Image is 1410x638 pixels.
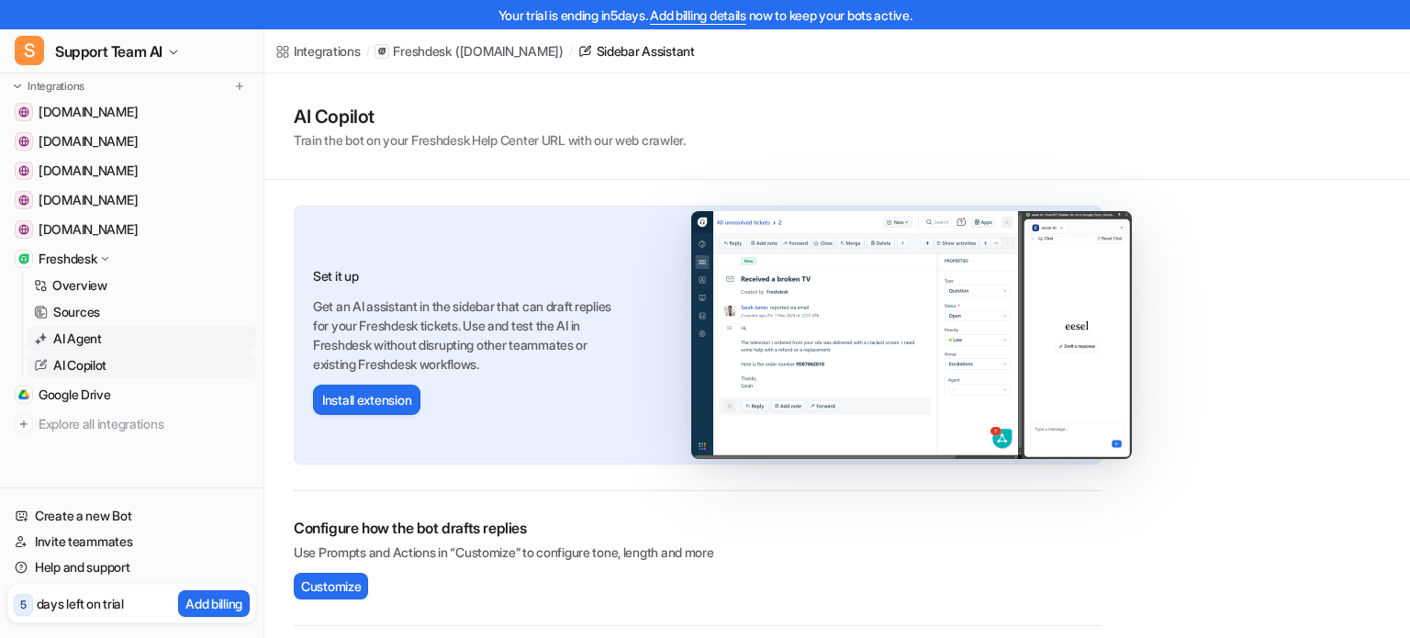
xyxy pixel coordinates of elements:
h2: Configure how the bot drafts replies [294,517,1102,539]
p: Add billing [185,594,242,613]
a: Help and support [7,554,256,580]
p: Sources [53,303,100,321]
h3: Set it up [313,266,614,285]
p: AI Copilot [53,356,106,375]
p: Use Prompts and Actions in “Customize” to configure tone, length and more [294,543,1102,562]
span: [DOMAIN_NAME] [39,103,138,121]
img: www.secretfoodtours.com [18,106,29,118]
img: Freshdesk [18,253,29,264]
p: 5 [20,597,27,613]
a: Sources [27,299,256,325]
a: Integrations [275,41,361,61]
img: mail.google.com [18,136,29,147]
p: Integrations [28,79,84,94]
a: Invite teammates [7,529,256,554]
span: S [15,36,44,65]
p: Overview [52,276,107,295]
img: menu_add.svg [233,80,246,93]
span: [DOMAIN_NAME] [39,162,138,180]
img: freshdesk_ai_agent.png [691,211,1132,459]
img: explore all integrations [15,415,33,433]
p: Freshdesk [39,250,96,268]
button: Add billing [178,590,250,617]
a: Explore all integrations [7,411,256,437]
a: Create a new Bot [7,503,256,529]
img: web.whatsapp.com [18,195,29,206]
span: Customize [301,576,361,596]
button: Install extension [313,385,420,415]
img: Google Drive [18,389,29,400]
button: Customize [294,573,368,599]
a: Add billing details [650,7,746,23]
button: Integrations [7,77,90,95]
a: Freshdesk([DOMAIN_NAME]) [375,42,563,61]
div: Sidebar Assistant [597,41,695,61]
span: / [366,43,370,60]
a: dashboard.ticketinghub.com[DOMAIN_NAME] [7,158,256,184]
span: Explore all integrations [39,409,249,439]
a: Sidebar Assistant [578,41,695,61]
a: app.slack.com[DOMAIN_NAME] [7,217,256,242]
a: www.secretfoodtours.com[DOMAIN_NAME] [7,99,256,125]
span: / [569,43,573,60]
p: Get an AI assistant in the sidebar that can draft replies for your Freshdesk tickets. Use and tes... [313,297,614,374]
span: Support Team AI [55,39,162,64]
img: expand menu [11,80,24,93]
p: AI Agent [53,330,102,348]
p: ( [DOMAIN_NAME] ) [455,42,564,61]
span: [DOMAIN_NAME] [39,220,138,239]
span: Google Drive [39,386,111,404]
span: [DOMAIN_NAME] [39,132,138,151]
div: Integrations [294,41,361,61]
a: AI Copilot [27,353,256,378]
a: web.whatsapp.com[DOMAIN_NAME] [7,187,256,213]
p: Freshdesk [393,42,451,61]
a: mail.google.com[DOMAIN_NAME] [7,129,256,154]
a: Google DriveGoogle Drive [7,382,256,408]
h1: AI Copilot [294,103,686,130]
span: [DOMAIN_NAME] [39,191,138,209]
a: Overview [27,273,256,298]
img: dashboard.ticketinghub.com [18,165,29,176]
p: Train the bot on your Freshdesk Help Center URL with our web crawler. [294,130,686,150]
a: AI Agent [27,326,256,352]
p: days left on trial [37,594,124,613]
img: app.slack.com [18,224,29,235]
